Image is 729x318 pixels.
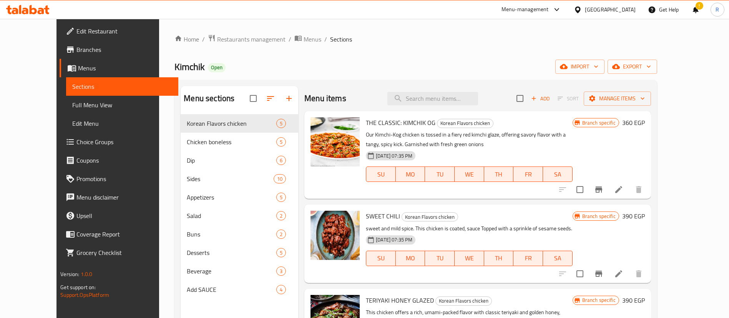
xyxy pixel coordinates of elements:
span: SWEET CHILI [366,210,400,222]
div: items [276,211,286,220]
li: / [202,35,205,44]
div: items [274,174,286,183]
span: Dip [187,156,276,165]
span: 2 [277,231,286,238]
span: Coupons [76,156,172,165]
span: Korean Flavors chicken [436,296,492,305]
span: 3 [277,268,286,275]
button: delete [629,180,648,199]
a: Coupons [60,151,178,170]
button: TH [484,166,514,182]
div: items [276,230,286,239]
span: Buns [187,230,276,239]
span: Branches [76,45,172,54]
button: Manage items [584,92,651,106]
span: 2 [277,212,286,220]
span: Add item [528,93,553,105]
button: import [555,60,604,74]
span: Version: [60,269,79,279]
span: Menus [78,63,172,73]
a: Edit Restaurant [60,22,178,40]
h6: 390 EGP [622,295,645,306]
button: TU [425,166,455,182]
div: Chicken boneless [187,137,276,147]
div: Appetizers [187,193,276,202]
a: Menus [60,59,178,77]
div: Sides [187,174,274,183]
span: Korean Flavors chicken [402,213,458,221]
button: FR [513,166,543,182]
button: export [608,60,657,74]
button: SU [366,166,396,182]
a: Upsell [60,206,178,225]
a: Restaurants management [208,34,286,44]
a: Home [174,35,199,44]
button: MO [396,166,425,182]
span: TH [487,169,511,180]
button: WE [455,251,484,266]
span: Branch specific [579,119,619,127]
a: Choice Groups [60,133,178,151]
div: items [276,248,286,257]
span: import [561,62,598,72]
span: Menus [304,35,321,44]
nav: Menu sections [181,111,298,302]
a: Sections [66,77,178,96]
span: Select to update [572,266,588,282]
nav: breadcrumb [174,34,657,44]
span: 5 [277,138,286,146]
span: Sections [72,82,172,91]
div: items [276,193,286,202]
span: 5 [277,194,286,201]
span: TU [428,253,452,264]
span: Grocery Checklist [76,248,172,257]
span: SA [546,253,570,264]
li: / [324,35,327,44]
span: Sort sections [261,89,280,108]
button: SA [543,251,573,266]
a: Coverage Report [60,225,178,243]
span: FR [516,169,540,180]
span: Beverage [187,266,276,276]
button: FR [513,251,543,266]
a: Promotions [60,170,178,188]
span: Sections [330,35,352,44]
span: Korean Flavors chicken [187,119,276,128]
span: Get support on: [60,282,96,292]
span: R [716,5,719,14]
span: SU [369,169,393,180]
span: Salad [187,211,276,220]
span: Desserts [187,248,276,257]
div: Add SAUCE4 [181,280,298,299]
h2: Menu sections [184,93,234,104]
div: items [276,266,286,276]
button: Add section [280,89,298,108]
button: delete [629,265,648,283]
span: Select section first [553,93,584,105]
div: items [276,137,286,147]
span: Add [530,94,551,103]
span: Upsell [76,211,172,220]
span: Coverage Report [76,230,172,239]
a: Full Menu View [66,96,178,114]
span: Select all sections [245,90,261,107]
span: WE [458,169,481,180]
img: THE CLASSIC: KIMCHIK OG [311,117,360,166]
div: [GEOGRAPHIC_DATA] [585,5,636,14]
span: Add SAUCE [187,285,276,294]
div: Chicken boneless5 [181,133,298,151]
span: Select to update [572,181,588,198]
div: Korean Flavors chicken [402,212,458,221]
li: / [289,35,291,44]
span: Open [208,64,226,71]
span: Choice Groups [76,137,172,147]
div: Beverage3 [181,262,298,280]
span: TH [487,253,511,264]
span: SU [369,253,393,264]
button: TU [425,251,455,266]
div: items [276,156,286,165]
